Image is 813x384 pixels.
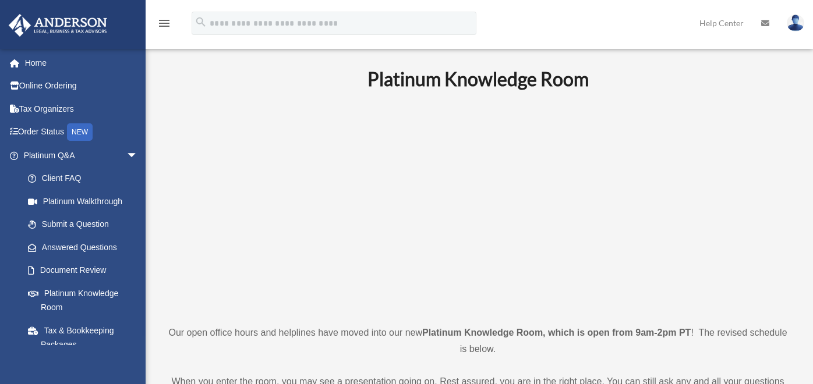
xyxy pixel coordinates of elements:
[16,190,155,213] a: Platinum Walkthrough
[16,282,150,319] a: Platinum Knowledge Room
[67,123,93,141] div: NEW
[157,16,171,30] i: menu
[16,236,155,259] a: Answered Questions
[157,20,171,30] a: menu
[16,167,155,190] a: Client FAQ
[422,328,691,337] strong: Platinum Knowledge Room, which is open from 9am-2pm PT
[8,97,155,120] a: Tax Organizers
[8,74,155,98] a: Online Ordering
[367,67,589,90] b: Platinum Knowledge Room
[8,120,155,144] a: Order StatusNEW
[195,16,207,29] i: search
[16,319,155,356] a: Tax & Bookkeeping Packages
[8,51,155,74] a: Home
[303,106,653,303] iframe: 231110_Toby_KnowledgeRoom
[5,14,111,37] img: Anderson Advisors Platinum Portal
[787,15,804,31] img: User Pic
[16,259,155,282] a: Document Review
[126,144,150,168] span: arrow_drop_down
[166,325,790,357] p: Our open office hours and helplines have moved into our new ! The revised schedule is below.
[16,213,155,236] a: Submit a Question
[8,144,155,167] a: Platinum Q&Aarrow_drop_down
